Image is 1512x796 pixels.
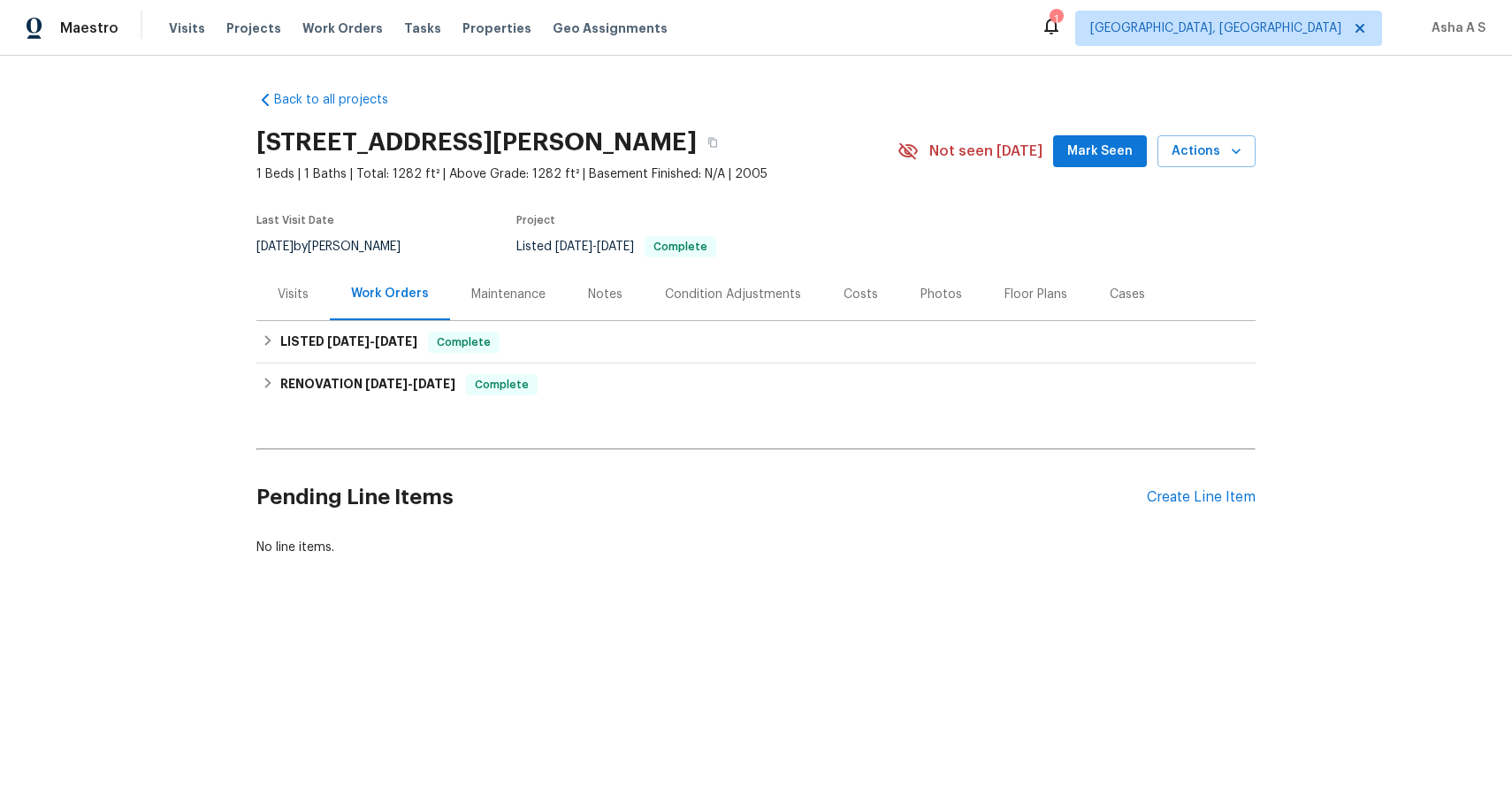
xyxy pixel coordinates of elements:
h6: RENOVATION [280,374,455,395]
span: Tasks [404,22,441,34]
span: Listed [516,241,716,253]
button: Copy Address [697,126,729,158]
h2: [STREET_ADDRESS][PERSON_NAME] [256,134,697,151]
div: by [PERSON_NAME] [256,236,422,257]
span: Actions [1172,141,1241,163]
button: Actions [1157,135,1256,168]
div: Work Orders [351,285,429,302]
span: - [327,335,417,348]
span: Last Visit Date [256,215,334,226]
span: Complete [430,333,498,351]
span: Maestro [60,19,118,37]
div: Create Line Item [1147,489,1256,506]
h6: LISTED [280,332,417,353]
span: - [555,241,634,253]
div: Condition Adjustments [665,286,801,303]
div: Cases [1110,286,1145,303]
span: [DATE] [555,241,592,253]
span: Project [516,215,555,226]
span: Complete [646,241,714,252]
span: [DATE] [365,378,408,390]
div: Maintenance [471,286,546,303]
div: 1 [1050,11,1062,28]
a: Back to all projects [256,91,426,109]
span: Visits [169,19,205,37]
div: Visits [278,286,309,303]
span: Projects [226,19,281,37]
span: Properties [462,19,531,37]
div: No line items. [256,539,1256,556]
div: LISTED [DATE]-[DATE]Complete [256,321,1256,364]
span: [GEOGRAPHIC_DATA], [GEOGRAPHIC_DATA] [1090,19,1341,37]
span: [DATE] [375,335,417,348]
span: Complete [468,376,536,394]
span: 1 Beds | 1 Baths | Total: 1282 ft² | Above Grade: 1282 ft² | Basement Finished: N/A | 2005 [256,165,897,183]
span: Work Orders [302,19,383,37]
span: Mark Seen [1067,141,1133,163]
div: Notes [588,286,622,303]
button: Mark Seen [1053,135,1147,168]
span: [DATE] [256,241,294,253]
span: [DATE] [413,378,455,390]
span: [DATE] [327,335,370,348]
span: [DATE] [597,241,634,253]
div: Costs [844,286,878,303]
h2: Pending Line Items [256,456,1147,539]
span: Not seen [DATE] [929,142,1042,160]
div: Photos [920,286,962,303]
span: Geo Assignments [553,19,668,37]
span: Asha A S [1424,19,1485,37]
span: - [365,378,455,390]
div: RENOVATION [DATE]-[DATE]Complete [256,364,1256,406]
div: Floor Plans [1004,286,1067,303]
